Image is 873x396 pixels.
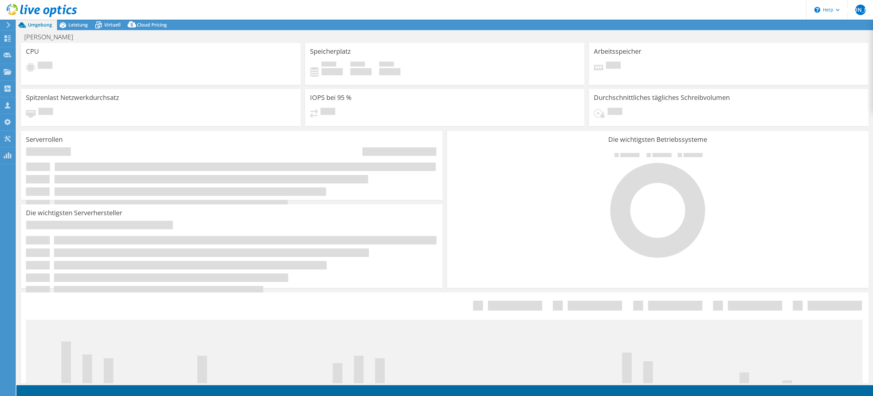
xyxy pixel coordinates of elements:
h3: Speicherplatz [310,48,351,55]
span: Cloud Pricing [137,22,167,28]
span: Ausstehend [608,108,622,117]
span: Virtuell [104,22,121,28]
h3: Arbeitsspeicher [594,48,641,55]
span: Ausstehend [320,108,335,117]
svg: \n [814,7,820,13]
h4: 0 GiB [350,68,372,75]
span: Umgebung [28,22,52,28]
h3: Die wichtigsten Betriebssysteme [452,136,863,143]
span: Ausstehend [38,62,52,70]
h3: Serverrollen [26,136,63,143]
h3: Spitzenlast Netzwerkdurchsatz [26,94,119,101]
h3: IOPS bei 95 % [310,94,352,101]
h1: [PERSON_NAME] [21,33,83,41]
span: Belegt [321,62,336,68]
span: Insgesamt [379,62,394,68]
span: [PERSON_NAME] [855,5,866,15]
h4: 0 GiB [379,68,400,75]
h3: Die wichtigsten Serverhersteller [26,209,122,217]
h4: 0 GiB [321,68,343,75]
h3: Durchschnittliches tägliches Schreibvolumen [594,94,730,101]
span: Ausstehend [38,108,53,117]
span: Ausstehend [606,62,621,70]
span: Verfügbar [350,62,365,68]
span: Leistung [68,22,88,28]
h3: CPU [26,48,39,55]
